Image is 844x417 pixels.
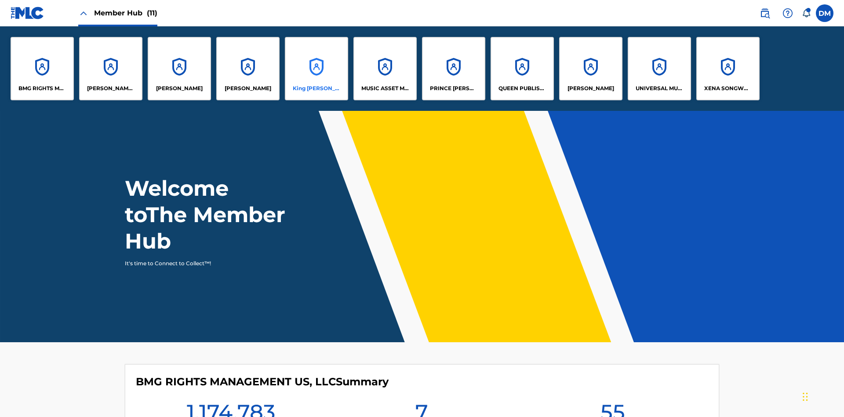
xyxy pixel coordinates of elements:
a: AccountsMUSIC ASSET MANAGEMENT (MAM) [353,37,417,100]
p: ELVIS COSTELLO [156,84,203,92]
span: Member Hub [94,8,157,18]
p: King McTesterson [293,84,341,92]
p: RONALD MCTESTERSON [568,84,614,92]
p: MUSIC ASSET MANAGEMENT (MAM) [361,84,409,92]
img: Close [78,8,89,18]
p: UNIVERSAL MUSIC PUB GROUP [636,84,684,92]
a: AccountsQUEEN PUBLISHA [491,37,554,100]
a: Public Search [756,4,774,22]
h1: Welcome to The Member Hub [125,175,289,254]
a: AccountsUNIVERSAL MUSIC PUB GROUP [628,37,691,100]
h4: BMG RIGHTS MANAGEMENT US, LLC [136,375,389,388]
iframe: Chat Widget [800,375,844,417]
div: Drag [803,384,808,410]
p: EYAMA MCSINGER [225,84,271,92]
span: (11) [147,9,157,17]
p: CLEO SONGWRITER [87,84,135,92]
img: MLC Logo [11,7,44,19]
img: help [782,8,793,18]
div: Notifications [802,9,811,18]
div: Help [779,4,797,22]
p: XENA SONGWRITER [704,84,752,92]
a: Accounts[PERSON_NAME] SONGWRITER [79,37,142,100]
a: Accounts[PERSON_NAME] [559,37,622,100]
p: PRINCE MCTESTERSON [430,84,478,92]
a: AccountsKing [PERSON_NAME] [285,37,348,100]
a: AccountsXENA SONGWRITER [696,37,760,100]
p: It's time to Connect to Collect™! [125,260,277,267]
a: Accounts[PERSON_NAME] [216,37,280,100]
a: Accounts[PERSON_NAME] [148,37,211,100]
img: search [760,8,770,18]
p: BMG RIGHTS MANAGEMENT US, LLC [18,84,66,92]
p: QUEEN PUBLISHA [498,84,546,92]
a: AccountsBMG RIGHTS MANAGEMENT US, LLC [11,37,74,100]
a: AccountsPRINCE [PERSON_NAME] [422,37,485,100]
div: User Menu [816,4,833,22]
